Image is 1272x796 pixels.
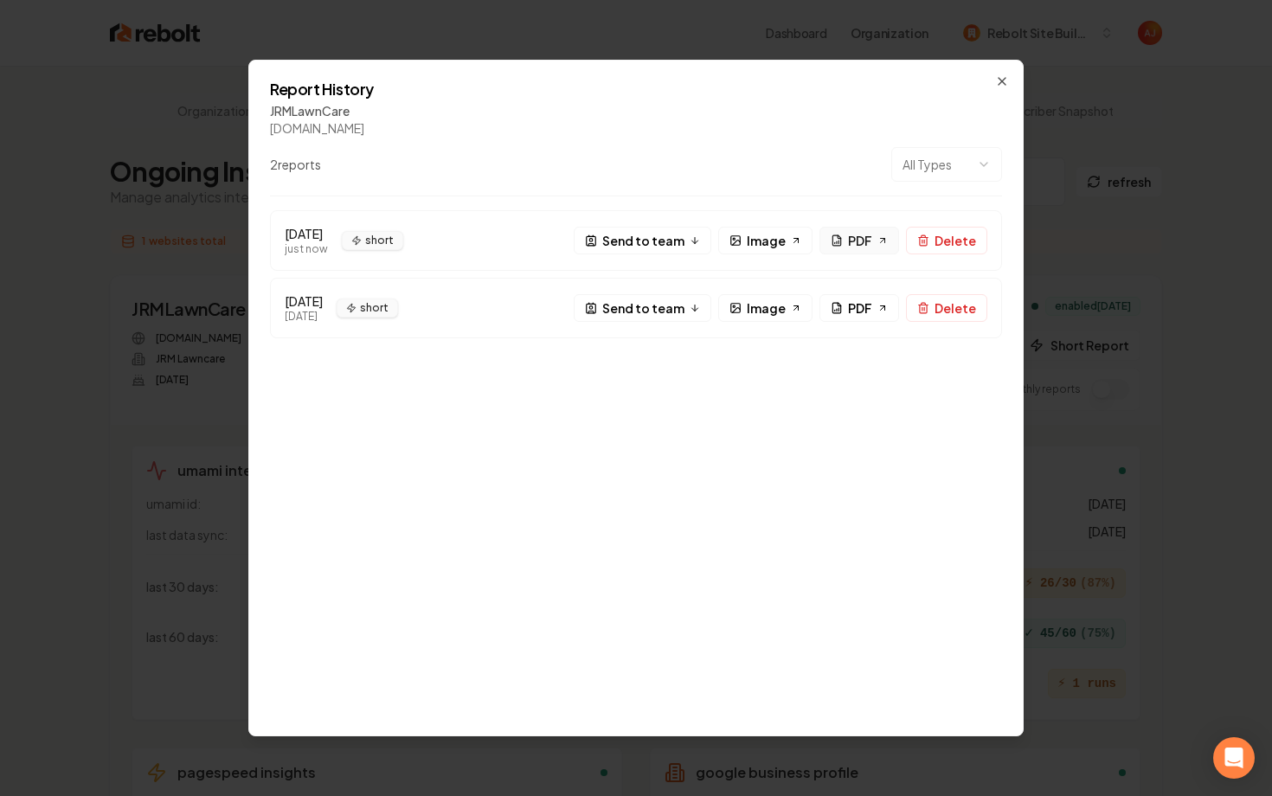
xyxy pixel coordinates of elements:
[285,292,323,310] div: [DATE]
[906,227,987,254] button: Delete
[602,232,684,250] span: Send to team
[819,227,899,254] a: PDF
[270,81,1002,97] h2: Report History
[848,299,872,318] span: PDF
[602,299,684,318] span: Send to team
[718,227,813,254] a: Image
[285,242,328,256] div: just now
[365,234,394,247] span: short
[285,310,323,324] div: [DATE]
[270,156,321,173] div: 2 report s
[360,301,389,315] span: short
[574,294,711,322] button: Send to team
[935,299,976,318] span: Delete
[906,294,987,322] button: Delete
[747,232,786,250] span: Image
[270,119,1002,137] div: [DOMAIN_NAME]
[574,227,711,254] button: Send to team
[935,232,976,250] span: Delete
[718,294,813,322] a: Image
[819,294,899,322] a: PDF
[285,225,328,242] div: [DATE]
[747,299,786,318] span: Image
[270,102,1002,119] div: JRMLawnCare
[848,232,872,250] span: PDF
